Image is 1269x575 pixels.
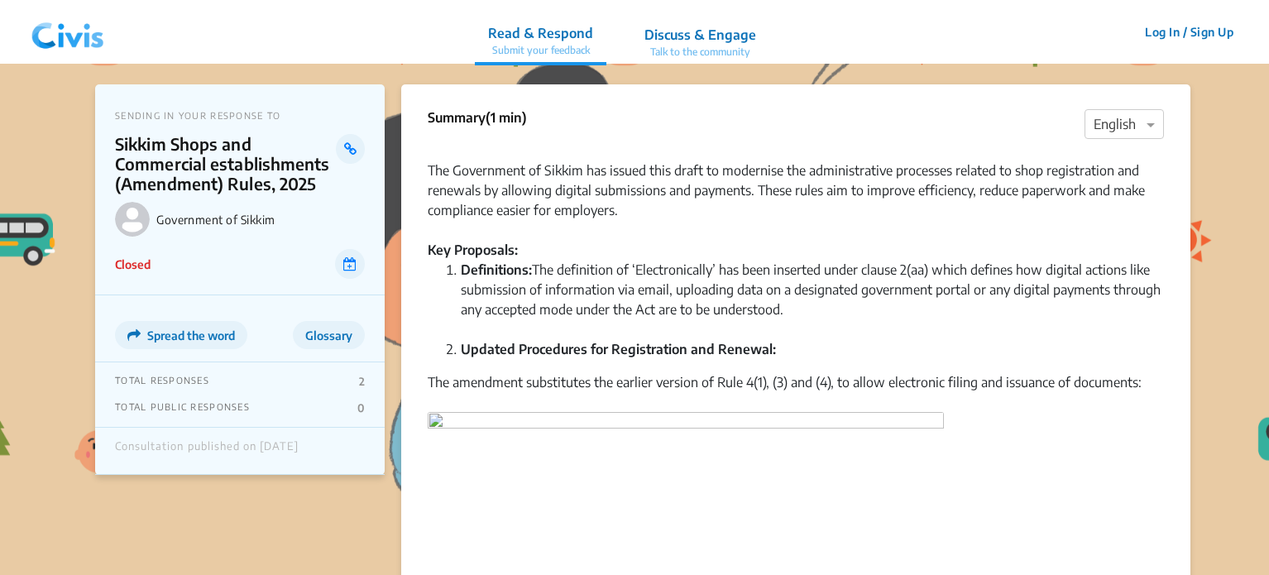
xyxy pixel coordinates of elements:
[461,261,532,278] strong: Definitions:
[147,328,235,343] span: Spread the word
[488,43,593,58] p: Submit your feedback
[115,375,209,388] p: TOTAL RESPONSES
[428,108,527,127] p: Summary
[461,341,776,357] strong: Updated Procedures for Registration and Renewal:
[115,321,247,349] button: Spread the word
[115,202,150,237] img: Government of Sikkim logo
[428,372,1164,412] div: The amendment substitutes the earlier version of Rule 4(1), (3) and (4), to allow electronic fili...
[644,45,756,60] p: Talk to the community
[461,260,1164,339] li: The definition of ‘Electronically’ has been inserted under clause 2(aa) which defines how digital...
[428,141,1164,220] div: The Government of Sikkim has issued this draft to modernise the administrative processes related ...
[644,25,756,45] p: Discuss & Engage
[25,7,111,57] img: navlogo.png
[115,110,365,121] p: SENDING IN YOUR RESPONSE TO
[115,401,250,414] p: TOTAL PUBLIC RESPONSES
[293,321,365,349] button: Glossary
[486,109,527,126] span: (1 min)
[1134,19,1244,45] button: Log In / Sign Up
[428,242,518,258] strong: Key Proposals:
[357,401,365,414] p: 0
[359,375,365,388] p: 2
[156,213,365,227] p: Government of Sikkim
[488,23,593,43] p: Read & Respond
[115,256,151,273] p: Closed
[115,134,336,194] p: Sikkim Shops and Commercial establishments (Amendment) Rules, 2025
[115,440,299,462] div: Consultation published on [DATE]
[305,328,352,343] span: Glossary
